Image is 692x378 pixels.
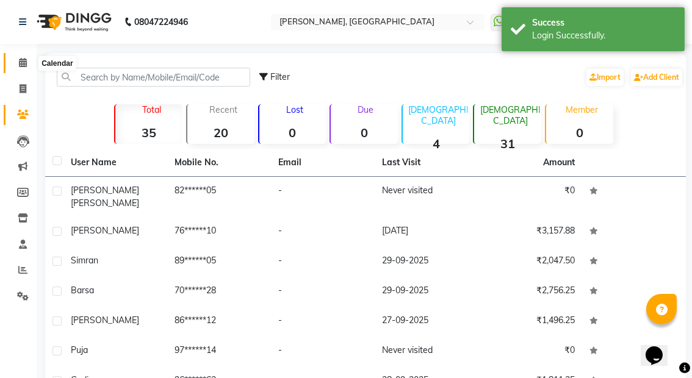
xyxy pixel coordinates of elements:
[478,307,582,337] td: ₹1,496.25
[192,104,254,115] p: Recent
[532,29,676,42] div: Login Successfully.
[71,255,98,266] span: simran
[375,177,478,217] td: Never visited
[375,337,478,366] td: Never visited
[375,217,478,247] td: [DATE]
[71,225,139,236] span: [PERSON_NAME]
[271,247,375,277] td: -
[331,125,398,140] strong: 0
[536,149,582,176] th: Amount
[31,5,115,39] img: logo
[333,104,398,115] p: Due
[167,149,271,177] th: Mobile No.
[403,136,470,151] strong: 4
[271,337,375,366] td: -
[408,104,470,126] p: [DEMOGRAPHIC_DATA]
[375,307,478,337] td: 27-09-2025
[478,177,582,217] td: ₹0
[271,217,375,247] td: -
[478,277,582,307] td: ₹2,756.25
[586,69,624,86] a: Import
[120,104,182,115] p: Total
[57,68,250,87] input: Search by Name/Mobile/Email/Code
[71,185,139,196] span: [PERSON_NAME]
[264,104,326,115] p: Lost
[478,247,582,277] td: ₹2,047.50
[532,16,676,29] div: Success
[375,247,478,277] td: 29-09-2025
[38,56,76,71] div: Calendar
[641,329,680,366] iframe: chat widget
[478,337,582,366] td: ₹0
[546,125,613,140] strong: 0
[375,277,478,307] td: 29-09-2025
[631,69,682,86] a: Add Client
[115,125,182,140] strong: 35
[271,307,375,337] td: -
[71,315,139,326] span: [PERSON_NAME]
[71,285,94,296] span: barsa
[479,104,541,126] p: [DEMOGRAPHIC_DATA]
[271,177,375,217] td: -
[134,5,188,39] b: 08047224946
[187,125,254,140] strong: 20
[270,71,290,82] span: Filter
[63,149,167,177] th: User Name
[474,136,541,151] strong: 31
[71,198,139,209] span: [PERSON_NAME]
[271,277,375,307] td: -
[478,217,582,247] td: ₹3,157.88
[71,344,88,355] span: puja
[375,149,478,177] th: Last Visit
[259,125,326,140] strong: 0
[551,104,613,115] p: Member
[271,149,375,177] th: Email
